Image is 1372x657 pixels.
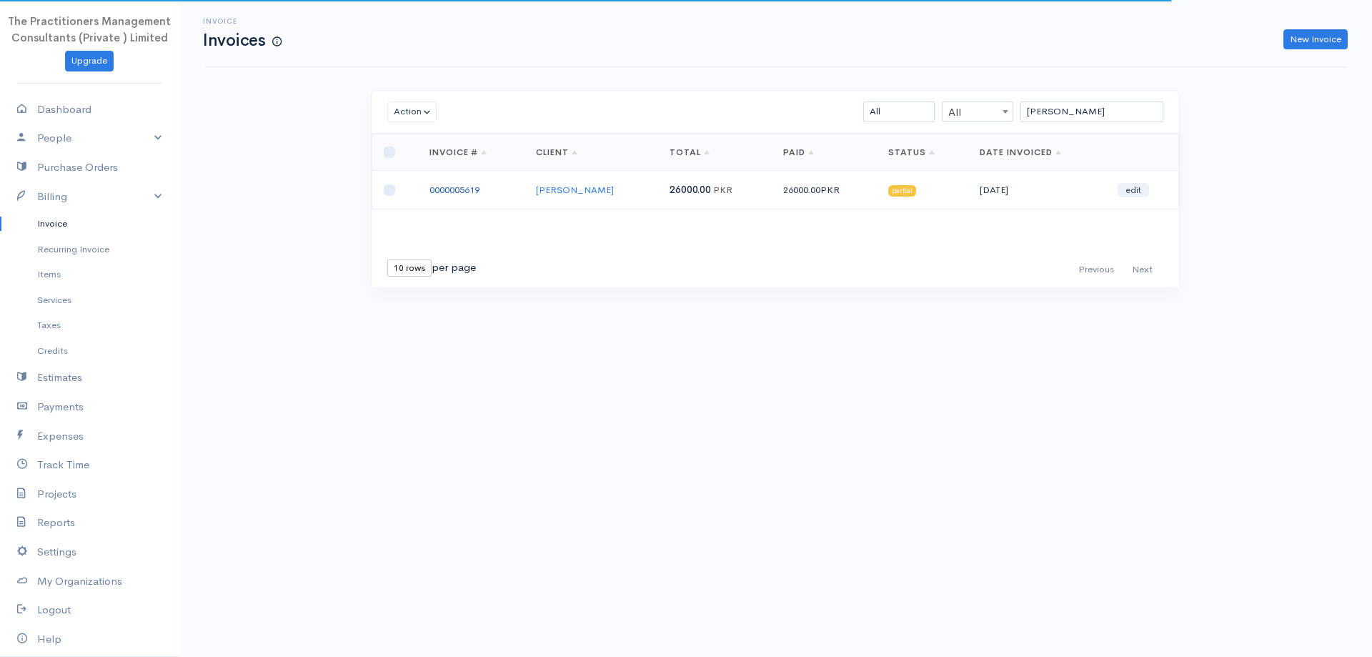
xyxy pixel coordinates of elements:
span: The Practitioners Management Consultants (Private ) Limited [8,14,171,44]
a: Upgrade [65,51,114,71]
span: PKR [820,184,840,196]
span: All [942,102,1013,122]
a: 0000005619 [429,184,479,196]
a: Paid [783,147,814,158]
td: [DATE] [968,171,1106,209]
span: 26000.00 [670,184,711,196]
td: 26000.00 [772,171,877,209]
span: PKR [713,184,732,196]
a: Status [888,147,935,158]
a: New Invoice [1283,29,1348,50]
a: Date Invoiced [980,147,1060,158]
a: Client [536,147,577,158]
div: per page [387,260,476,277]
a: edit [1118,183,1149,197]
span: How to create your first Invoice? [272,36,282,48]
span: partial [888,185,916,197]
a: Invoice # [429,147,487,158]
input: Search [1020,102,1163,122]
a: Total [670,147,710,158]
h6: Invoice [203,17,282,25]
button: Action [387,102,437,122]
a: [PERSON_NAME] [536,184,614,196]
h1: Invoices [203,31,282,49]
span: All [943,102,1013,122]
